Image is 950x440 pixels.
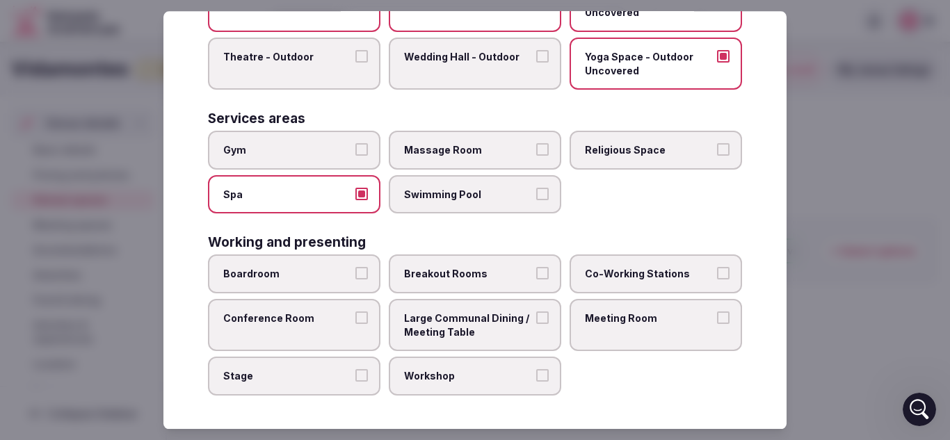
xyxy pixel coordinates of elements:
span: Meeting Room [585,311,713,325]
span: Messages [185,347,233,357]
p: Hi [PERSON_NAME] 👋 [28,99,250,146]
h3: Working and presenting [208,236,366,250]
span: Stage [223,369,351,383]
button: Co-Working Stations [717,268,730,280]
button: Gym [355,144,368,156]
img: Profile image for Matt [28,22,56,50]
span: Yoga Space - Outdoor Uncovered [585,50,713,77]
button: Boardroom [355,268,368,280]
span: Theatre - Outdoor [223,50,351,64]
button: Spa [355,188,368,200]
button: Messages [139,312,278,368]
button: Workshop [536,369,549,382]
span: Massage Room [404,144,532,158]
span: Religious Space [585,144,713,158]
iframe: Intercom live chat [903,393,936,426]
button: Stage [355,369,368,382]
span: Co-Working Stations [585,268,713,282]
div: Close [239,22,264,47]
h3: Services areas [208,113,305,126]
span: Swimming Pool [404,188,532,202]
span: Boardroom [223,268,351,282]
button: Religious Space [717,144,730,156]
span: Breakout Rooms [404,268,532,282]
button: Massage Room [536,144,549,156]
button: Breakout Rooms [536,268,549,280]
span: Large Communal Dining / Meeting Table [404,311,532,339]
button: Conference Room [355,311,368,324]
span: Workshop [404,369,532,383]
button: Large Communal Dining / Meeting Table [536,311,549,324]
span: Spa [223,188,351,202]
button: Wedding Hall - Outdoor [536,50,549,63]
span: Home [54,347,85,357]
p: How can we help? [28,146,250,170]
span: Conference Room [223,311,351,325]
button: Theatre - Outdoor [355,50,368,63]
span: Wedding Hall - Outdoor [404,50,532,64]
span: Gym [223,144,351,158]
button: Meeting Room [717,311,730,324]
button: Yoga Space - Outdoor Uncovered [717,50,730,63]
button: Swimming Pool [536,188,549,200]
